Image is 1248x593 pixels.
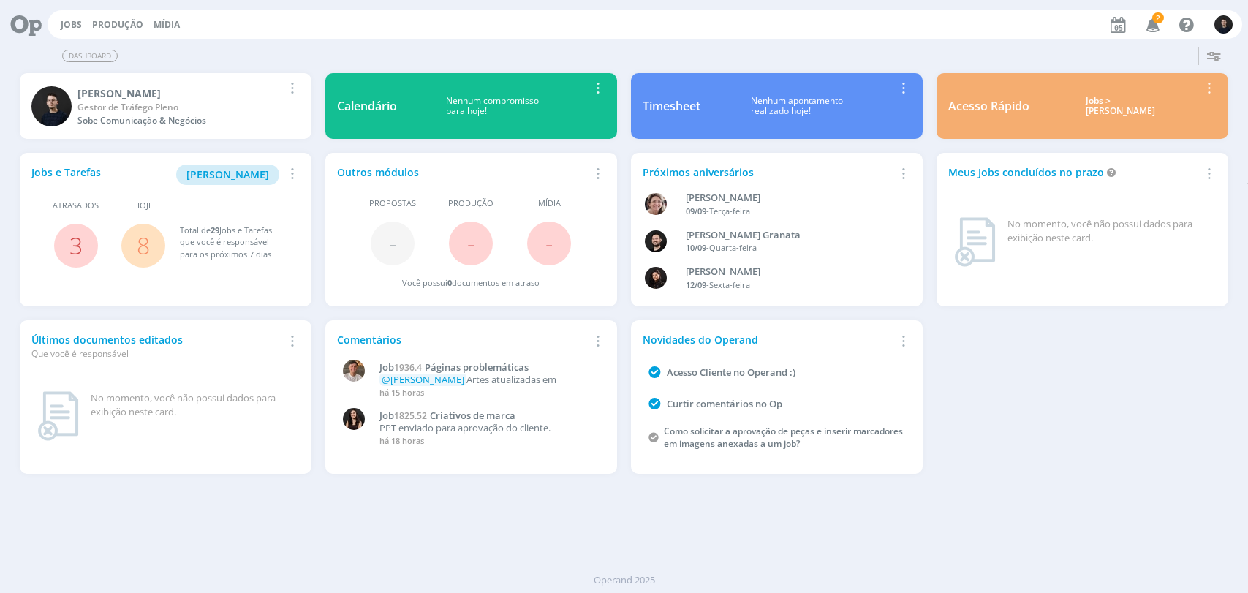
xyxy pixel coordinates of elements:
div: - [686,242,891,254]
span: 0 [447,277,452,288]
span: [PERSON_NAME] [186,167,269,181]
div: Total de Jobs e Tarefas que você é responsável para os próximos 7 dias [180,224,285,261]
div: Aline Beatriz Jackisch [686,191,891,205]
button: Mídia [149,19,184,31]
div: Últimos documentos editados [31,332,282,360]
div: Acesso Rápido [948,97,1029,115]
a: [PERSON_NAME] [176,167,279,181]
button: 2 [1137,12,1167,38]
div: Timesheet [643,97,700,115]
img: C [31,86,72,126]
span: Atrasados [53,200,99,212]
img: I [343,408,365,430]
div: Novidades do Operand [643,332,893,347]
span: há 15 horas [379,387,424,398]
img: dashboard_not_found.png [37,391,79,441]
button: Produção [88,19,148,31]
span: Páginas problemáticas [425,360,529,374]
a: 8 [137,230,150,261]
div: Luana da Silva de Andrade [686,265,891,279]
a: C[PERSON_NAME]Gestor de Tráfego PlenoSobe Comunicação & Negócios [20,73,311,139]
span: 2 [1152,12,1164,23]
a: 3 [69,230,83,261]
span: Sexta-feira [709,279,750,290]
span: 1936.4 [394,361,422,374]
div: No momento, você não possui dados para exibição neste card. [1007,217,1211,246]
a: Job1936.4Páginas problemáticas [379,362,598,374]
span: Produção [448,197,493,210]
button: [PERSON_NAME] [176,165,279,185]
img: T [343,360,365,382]
div: Bruno Corralo Granata [686,228,891,243]
a: Mídia [154,18,180,31]
div: Jobs e Tarefas [31,165,282,185]
a: Produção [92,18,143,31]
img: A [645,193,667,215]
span: há 18 horas [379,435,424,446]
div: Comentários [337,332,588,347]
span: Terça-feira [709,205,750,216]
span: Dashboard [62,50,118,62]
img: L [645,267,667,289]
div: Gestor de Tráfego Pleno [77,101,282,114]
span: - [389,227,396,259]
button: C [1214,12,1233,37]
span: Hoje [134,200,153,212]
div: Nenhum apontamento realizado hoje! [700,96,893,117]
div: Meus Jobs concluídos no prazo [948,165,1199,180]
a: Jobs [61,18,82,31]
span: - [545,227,553,259]
a: TimesheetNenhum apontamentorealizado hoje! [631,73,923,139]
span: - [467,227,474,259]
span: 09/09 [686,205,706,216]
div: - [686,279,891,292]
div: Carlos Nunes [77,86,282,101]
span: Criativos de marca [430,409,515,422]
a: Curtir comentários no Op [667,397,782,410]
span: 10/09 [686,242,706,253]
div: Calendário [337,97,397,115]
div: Próximos aniversários [643,165,893,180]
a: Job1825.52Criativos de marca [379,410,598,422]
a: Acesso Cliente no Operand :) [667,366,795,379]
img: C [1214,15,1233,34]
span: Mídia [538,197,561,210]
span: Propostas [369,197,416,210]
div: Você possui documentos em atraso [402,277,540,290]
div: Outros módulos [337,165,588,180]
p: PPT enviado para aprovação do cliente. [379,423,598,434]
div: Que você é responsável [31,347,282,360]
div: Nenhum compromisso para hoje! [397,96,588,117]
p: Artes atualizadas em [379,374,598,386]
span: 12/09 [686,279,706,290]
span: 1825.52 [394,409,427,422]
div: Jobs > [PERSON_NAME] [1040,96,1199,117]
span: 29 [211,224,219,235]
span: Quarta-feira [709,242,757,253]
span: @[PERSON_NAME] [382,373,464,386]
a: Como solicitar a aprovação de peças e inserir marcadores em imagens anexadas a um job? [664,425,903,450]
img: B [645,230,667,252]
img: dashboard_not_found.png [954,217,996,267]
div: Sobe Comunicação & Negócios [77,114,282,127]
div: - [686,205,891,218]
div: No momento, você não possui dados para exibição neste card. [91,391,294,420]
button: Jobs [56,19,86,31]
